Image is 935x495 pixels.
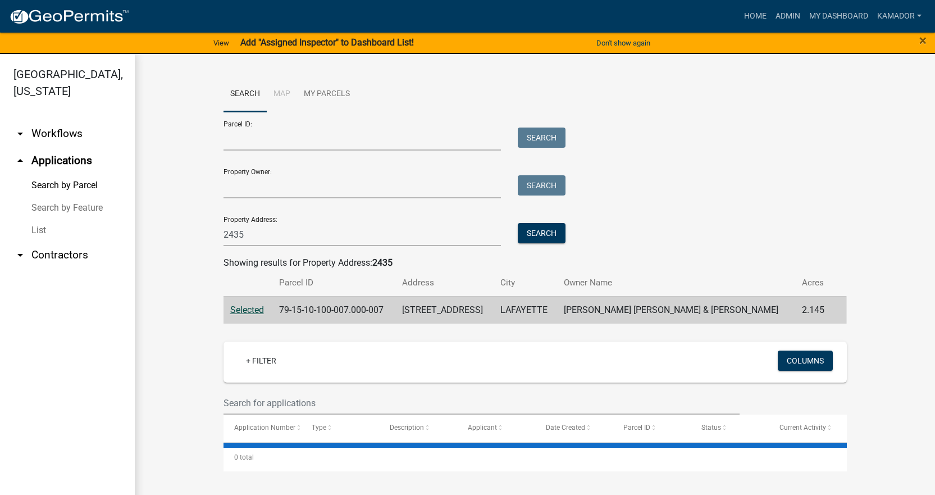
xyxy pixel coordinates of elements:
span: Description [390,424,424,432]
span: Applicant [468,424,497,432]
datatable-header-cell: Type [301,415,379,442]
i: arrow_drop_down [13,127,27,140]
td: LAFAYETTE [494,296,557,324]
th: Address [395,270,494,296]
span: Parcel ID [623,424,650,432]
span: Date Created [546,424,585,432]
span: Status [701,424,721,432]
i: arrow_drop_down [13,248,27,262]
a: My Parcels [297,76,357,112]
input: Search for applications [224,392,740,415]
a: + Filter [237,351,285,371]
strong: 2435 [372,257,393,268]
a: My Dashboard [805,6,873,27]
datatable-header-cell: Parcel ID [613,415,691,442]
td: 79-15-10-100-007.000-007 [272,296,395,324]
button: Columns [778,351,833,371]
strong: Add "Assigned Inspector" to Dashboard List! [240,37,414,48]
button: Don't show again [592,34,655,52]
td: [STREET_ADDRESS] [395,296,494,324]
button: Close [919,34,927,47]
button: Search [518,175,565,196]
datatable-header-cell: Applicant [457,415,535,442]
a: Selected [230,305,264,315]
datatable-header-cell: Application Number [224,415,302,442]
th: Parcel ID [272,270,395,296]
a: Kamador [873,6,926,27]
th: Owner Name [557,270,795,296]
datatable-header-cell: Description [379,415,457,442]
span: Type [312,424,326,432]
a: View [209,34,234,52]
i: arrow_drop_up [13,154,27,167]
datatable-header-cell: Date Created [535,415,613,442]
th: Acres [795,270,833,296]
span: × [919,33,927,48]
a: Search [224,76,267,112]
datatable-header-cell: Current Activity [769,415,847,442]
a: Admin [771,6,805,27]
span: Application Number [234,424,295,432]
div: 0 total [224,443,847,471]
a: Home [740,6,771,27]
td: [PERSON_NAME] [PERSON_NAME] & [PERSON_NAME] [557,296,795,324]
button: Search [518,223,565,243]
th: City [494,270,557,296]
div: Showing results for Property Address: [224,256,847,270]
span: Current Activity [779,424,826,432]
td: 2.145 [795,296,833,324]
button: Search [518,128,565,148]
datatable-header-cell: Status [691,415,769,442]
